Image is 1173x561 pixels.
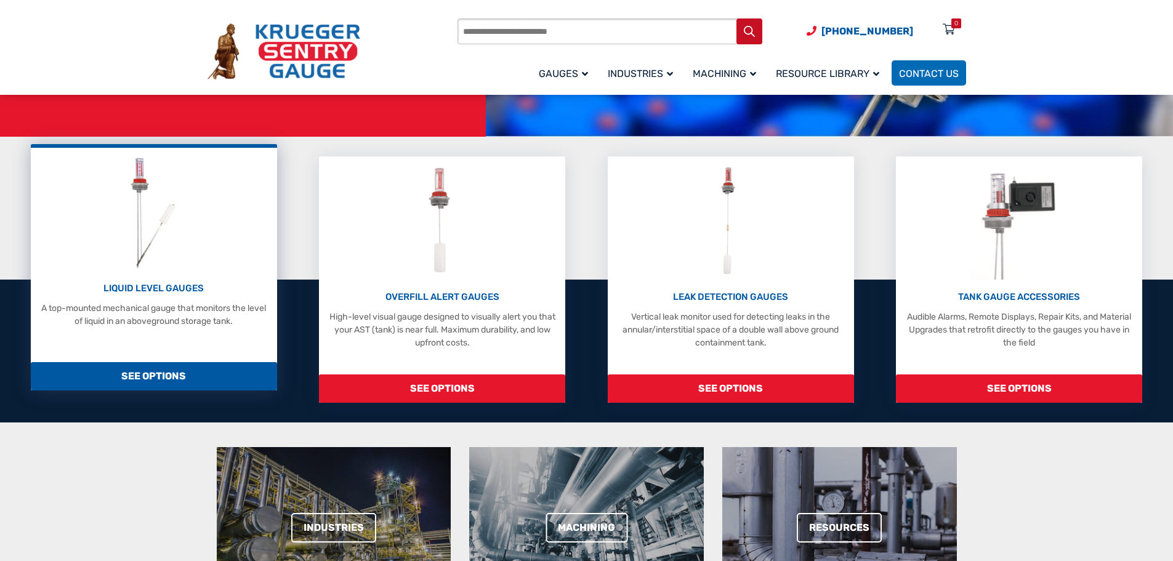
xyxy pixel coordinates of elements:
[706,163,755,280] img: Leak Detection Gauges
[208,23,360,80] img: Krueger Sentry Gauge
[902,290,1136,304] p: TANK GAUGE ACCESSORIES
[546,513,627,543] a: Machining
[896,156,1142,403] a: Tank Gauge Accessories TANK GAUGE ACCESSORIES Audible Alarms, Remote Displays, Repair Kits, and M...
[902,310,1136,349] p: Audible Alarms, Remote Displays, Repair Kits, and Material Upgrades that retrofit directly to the...
[693,68,756,79] span: Machining
[121,154,186,271] img: Liquid Level Gauges
[37,302,271,328] p: A top-mounted mechanical gauge that monitors the level of liquid in an aboveground storage tank.
[608,156,854,403] a: Leak Detection Gauges LEAK DETECTION GAUGES Vertical leak monitor used for detecting leaks in the...
[797,513,882,543] a: Resources
[539,68,588,79] span: Gauges
[319,156,565,403] a: Overfill Alert Gauges OVERFILL ALERT GAUGES High-level visual gauge designed to visually alert yo...
[614,290,848,304] p: LEAK DETECTION GAUGES
[899,68,959,79] span: Contact Us
[807,23,913,39] a: Phone Number (920) 434-8860
[608,374,854,403] span: SEE OPTIONS
[608,68,673,79] span: Industries
[31,144,277,390] a: Liquid Level Gauges LIQUID LEVEL GAUGES A top-mounted mechanical gauge that monitors the level of...
[954,18,958,28] div: 0
[325,310,559,349] p: High-level visual gauge designed to visually alert you that your AST (tank) is near full. Maximum...
[970,163,1069,280] img: Tank Gauge Accessories
[892,60,966,86] a: Contact Us
[600,59,685,87] a: Industries
[291,513,376,543] a: Industries
[531,59,600,87] a: Gauges
[776,68,879,79] span: Resource Library
[896,374,1142,403] span: SEE OPTIONS
[415,163,470,280] img: Overfill Alert Gauges
[325,290,559,304] p: OVERFILL ALERT GAUGES
[37,281,271,296] p: LIQUID LEVEL GAUGES
[319,374,565,403] span: SEE OPTIONS
[768,59,892,87] a: Resource Library
[685,59,768,87] a: Machining
[821,25,913,37] span: [PHONE_NUMBER]
[614,310,848,349] p: Vertical leak monitor used for detecting leaks in the annular/interstitial space of a double wall...
[31,362,277,390] span: SEE OPTIONS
